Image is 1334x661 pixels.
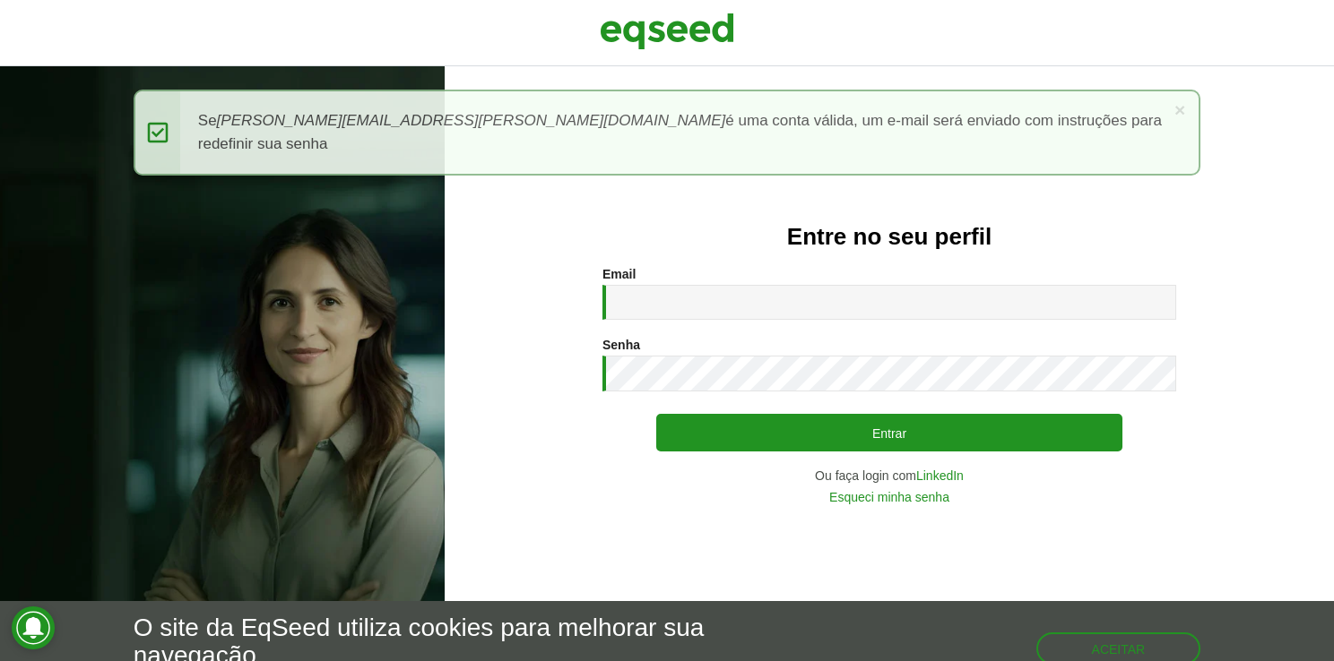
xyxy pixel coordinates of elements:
[602,339,640,351] label: Senha
[1174,100,1185,119] a: ×
[481,224,1298,250] h2: Entre no seu perfil
[916,469,964,482] a: LinkedIn
[134,90,1200,176] div: Se é uma conta válida, um e-mail será enviado com instruções para redefinir sua senha
[600,9,734,54] img: EqSeed Logo
[217,112,726,129] em: [PERSON_NAME][EMAIL_ADDRESS][PERSON_NAME][DOMAIN_NAME]
[602,469,1176,482] div: Ou faça login com
[829,491,949,503] a: Esqueci minha senha
[602,268,636,280] label: Email
[656,414,1122,451] button: Entrar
